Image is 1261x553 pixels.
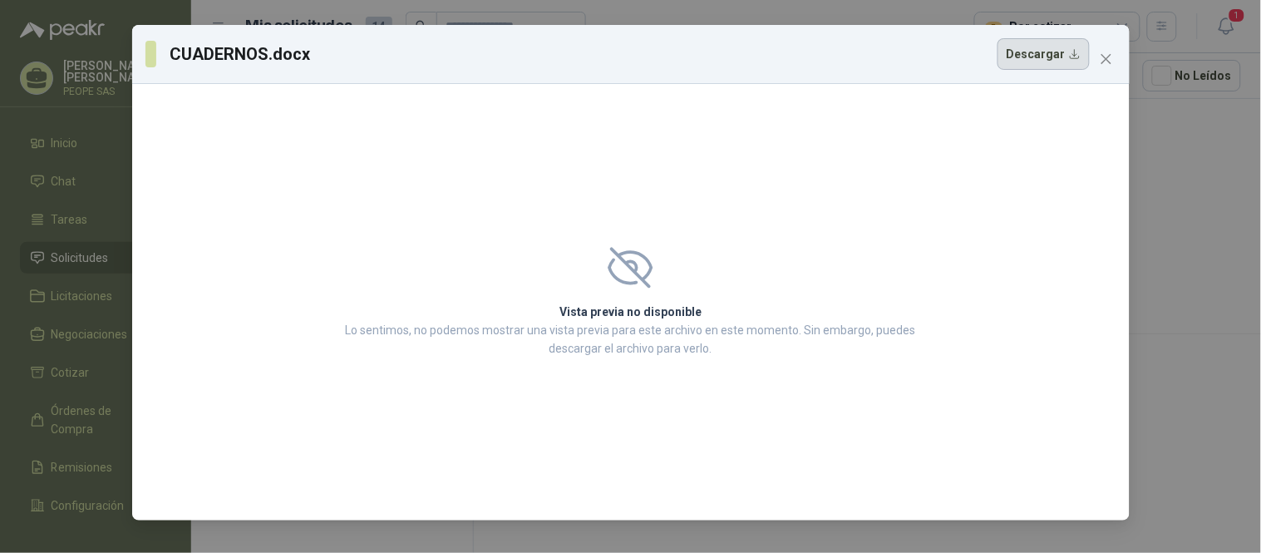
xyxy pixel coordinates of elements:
h2: Vista previa no disponible [341,303,921,321]
button: Descargar [997,38,1090,70]
span: close [1100,52,1113,66]
h3: CUADERNOS.docx [170,42,312,67]
p: Lo sentimos, no podemos mostrar una vista previa para este archivo en este momento. Sin embargo, ... [341,321,921,358]
button: Close [1093,46,1120,72]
